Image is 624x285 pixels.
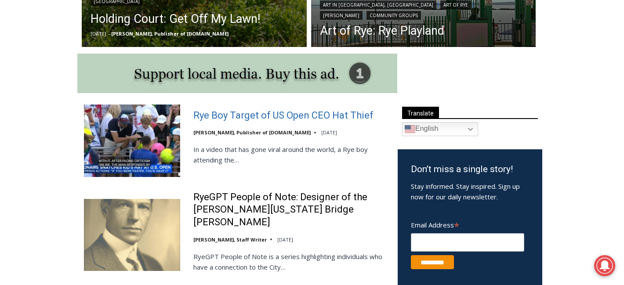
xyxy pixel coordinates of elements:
[193,236,267,243] a: [PERSON_NAME], Staff Writer
[411,216,524,232] label: Email Address
[222,0,415,85] div: "We would have speakers with experience in local journalism speak to us about their experiences a...
[320,11,363,20] a: [PERSON_NAME]
[84,105,180,177] img: Rye Boy Target of US Open CEO Hat Thief
[366,11,421,20] a: Community Groups
[402,107,439,119] span: Translate
[411,181,529,202] p: Stay informed. Stay inspired. Sign up now for our daily newsletter.
[320,0,436,9] a: Art in [GEOGRAPHIC_DATA], [GEOGRAPHIC_DATA]
[3,90,86,124] span: Open Tues. - Sun. [PHONE_NUMBER]
[230,87,407,107] span: Intern @ [DOMAIN_NAME]
[193,109,374,122] a: Rye Boy Target of US Open CEO Hat Thief
[440,0,471,9] a: Art of Rye
[193,191,386,229] a: RyeGPT People of Note: Designer of the [PERSON_NAME][US_STATE] Bridge [PERSON_NAME]
[77,54,397,93] img: support local media, buy this ad
[58,11,217,28] div: Available for Private Home, Business, Club or Other Events
[91,30,106,37] time: [DATE]
[402,122,478,136] a: English
[91,10,298,28] a: Holding Court: Get Off My Lawn!
[84,199,180,271] img: RyeGPT People of Note: Designer of the George Washington Bridge Othmar Ammann
[193,129,311,136] a: [PERSON_NAME], Publisher of [DOMAIN_NAME]
[321,129,337,136] time: [DATE]
[411,162,529,177] h3: Don’t miss a single story!
[320,24,527,37] a: Art of Rye: Rye Playland
[211,85,426,109] a: Intern @ [DOMAIN_NAME]
[193,251,386,272] p: RyeGPT People of Note is a series highlighting individuals who have a connection to the City…
[91,55,129,105] div: "[PERSON_NAME]'s draw is the fine variety of pristine raw fish kept on hand"
[193,144,386,165] p: In a video that has gone viral around the world, a Rye boy attending the…
[111,30,229,37] a: [PERSON_NAME], Publisher of [DOMAIN_NAME]
[277,236,293,243] time: [DATE]
[261,3,317,40] a: Book [PERSON_NAME]'s Good Humor for Your Event
[0,88,88,109] a: Open Tues. - Sun. [PHONE_NUMBER]
[109,30,111,37] span: –
[268,9,306,34] h4: Book [PERSON_NAME]'s Good Humor for Your Event
[405,124,415,134] img: en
